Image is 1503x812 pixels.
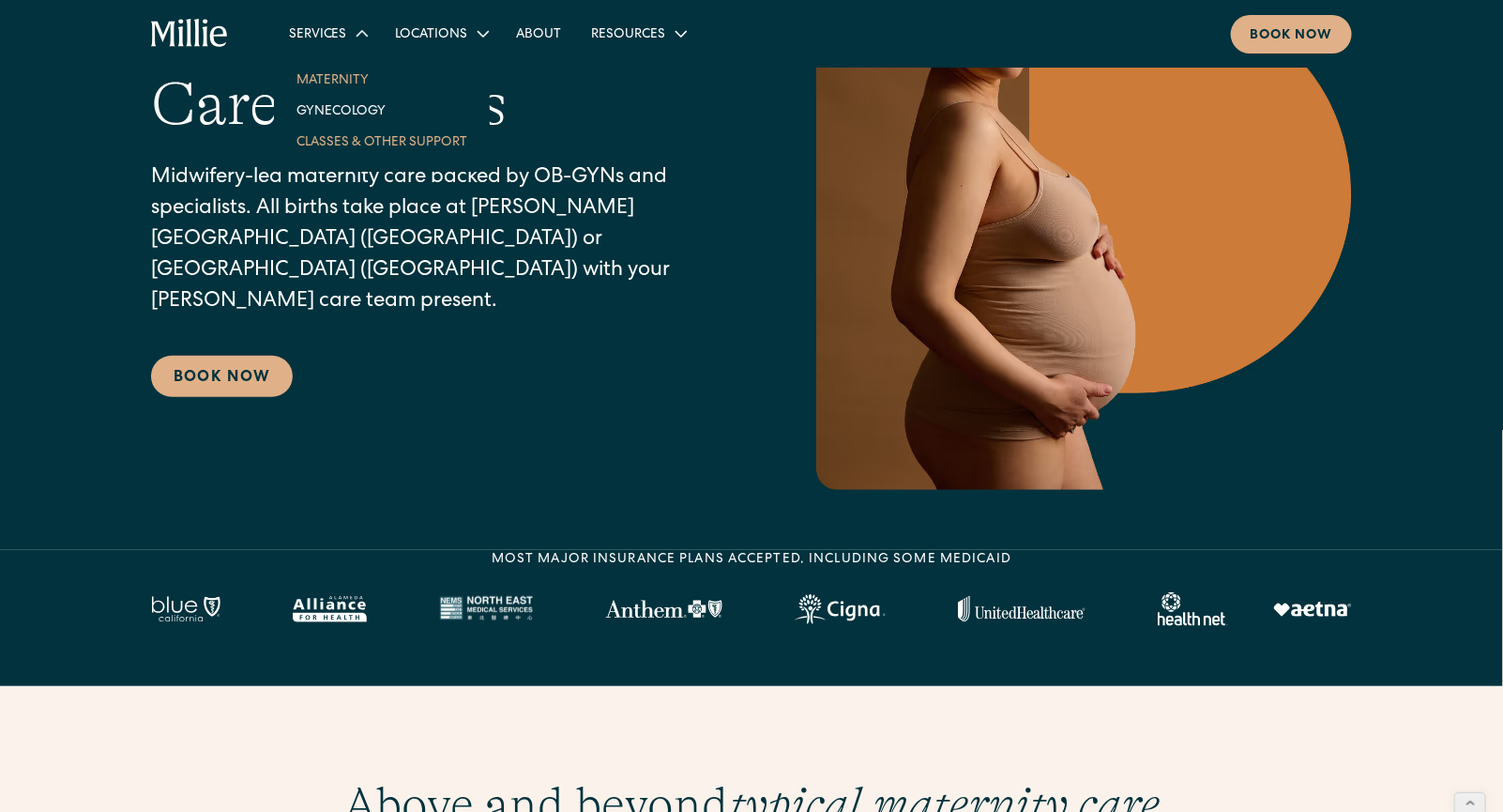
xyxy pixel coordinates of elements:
[151,596,220,622] img: Blue California logo
[293,596,367,622] img: Alameda Alliance logo
[577,18,700,49] div: Resources
[396,25,468,45] div: Locations
[381,18,502,49] div: Locations
[151,356,293,397] a: Book Now
[958,596,1085,622] img: United Healthcare logo
[439,596,533,622] img: North East Medical Services logo
[592,25,666,45] div: Resources
[274,49,490,172] nav: Services
[274,18,381,49] div: Services
[605,600,722,619] img: Anthem Logo
[1158,592,1228,626] img: Healthnet logo
[281,64,482,95] a: Maternity
[281,126,482,157] a: Classes & Other Support
[151,163,729,318] p: Midwifery-led maternity care backed by OB-GYNs and specialists. All births take place at [PERSON_...
[1273,602,1352,617] img: Aetna logo
[151,19,229,49] a: home
[281,95,482,126] a: Gynecology
[1231,15,1352,54] a: Book now
[289,25,347,45] div: Services
[502,18,577,49] a: About
[492,550,1011,570] div: MOST MAJOR INSURANCE PLANS ACCEPTED, INCLUDING some MEDICAID
[795,594,886,624] img: Cigna logo
[1250,26,1333,46] div: Book now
